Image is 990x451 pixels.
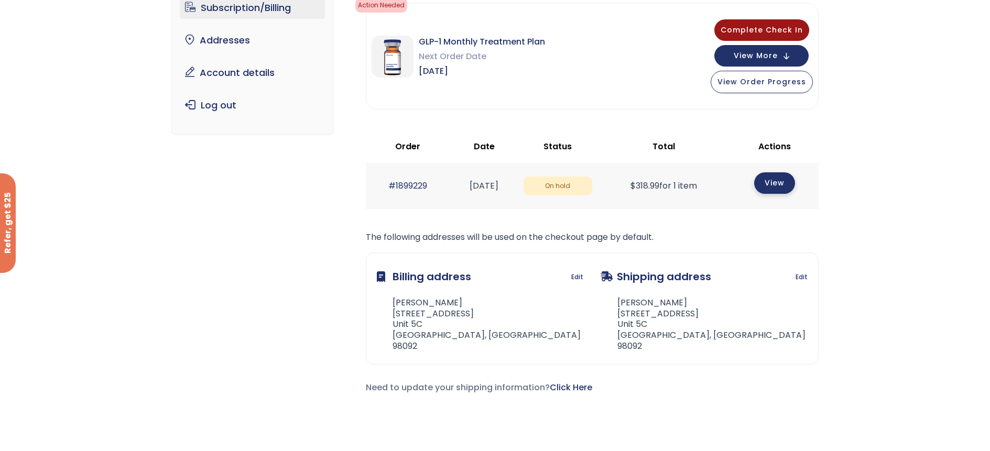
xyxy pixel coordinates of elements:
[419,49,545,64] span: Next Order Date
[474,140,495,152] span: Date
[758,140,791,152] span: Actions
[630,180,659,192] span: 318.99
[366,381,592,393] span: Need to update your shipping information?
[601,298,808,352] address: [PERSON_NAME] [STREET_ADDRESS] Unit 5C [GEOGRAPHIC_DATA], [GEOGRAPHIC_DATA] 98092
[419,64,545,79] span: [DATE]
[377,263,471,290] h3: Billing address
[543,140,572,152] span: Status
[180,62,325,84] a: Account details
[714,19,809,41] button: Complete Check In
[550,381,592,393] a: Click Here
[571,270,583,284] a: Edit
[395,140,420,152] span: Order
[754,172,795,194] a: View
[711,71,813,93] button: View Order Progress
[419,35,545,49] span: GLP-1 Monthly Treatment Plan
[524,177,593,196] span: On hold
[721,25,803,35] span: Complete Check In
[366,230,819,245] p: The following addresses will be used on the checkout page by default.
[470,180,498,192] time: [DATE]
[630,180,636,192] span: $
[180,29,325,51] a: Addresses
[597,163,730,208] td: for 1 item
[714,45,809,67] button: View More
[717,76,806,87] span: View Order Progress
[180,94,325,116] a: Log out
[734,52,778,59] span: View More
[601,263,711,290] h3: Shipping address
[796,270,808,284] a: Edit
[377,298,584,352] address: [PERSON_NAME] [STREET_ADDRESS] Unit 5C [GEOGRAPHIC_DATA], [GEOGRAPHIC_DATA] 98092
[652,140,675,152] span: Total
[388,180,427,192] a: #1899229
